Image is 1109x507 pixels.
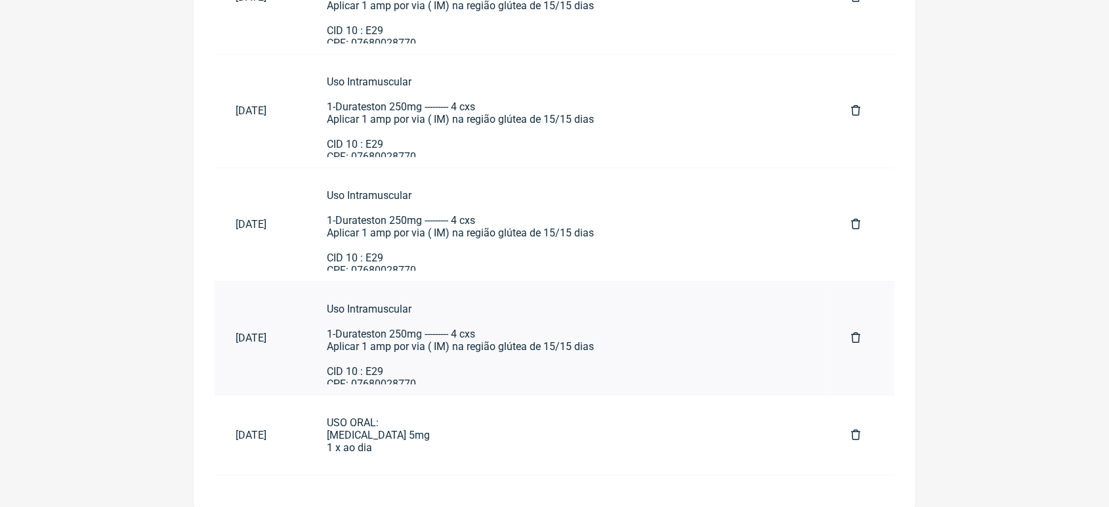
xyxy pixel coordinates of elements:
[327,189,809,276] div: Uso Intramuscular 1-Durateston 250mg --------- 4 cxs Aplicar 1 amp por via ( IM) na região glútea...
[306,65,830,157] a: Uso Intramuscular1-Durateston 250mg --------- 4 cxsAplicar 1 amp por via ( IM) na região glútea d...
[306,406,830,464] a: USO ORAL:[MEDICAL_DATA] 5mg1 x ao dia
[306,292,830,384] a: Uso Intramuscular1-Durateston 250mg --------- 4 cxsAplicar 1 amp por via ( IM) na região glútea d...
[215,94,306,127] a: [DATE]
[327,76,809,163] div: Uso Intramuscular 1-Durateston 250mg --------- 4 cxs Aplicar 1 amp por via ( IM) na região glútea...
[306,179,830,271] a: Uso Intramuscular1-Durateston 250mg --------- 4 cxsAplicar 1 amp por via ( IM) na região glútea d...
[215,208,306,241] a: [DATE]
[327,416,809,454] div: USO ORAL: [MEDICAL_DATA] 5mg 1 x ao dia
[327,303,809,390] div: Uso Intramuscular 1-Durateston 250mg --------- 4 cxs Aplicar 1 amp por via ( IM) na região glútea...
[215,418,306,452] a: [DATE]
[215,321,306,355] a: [DATE]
